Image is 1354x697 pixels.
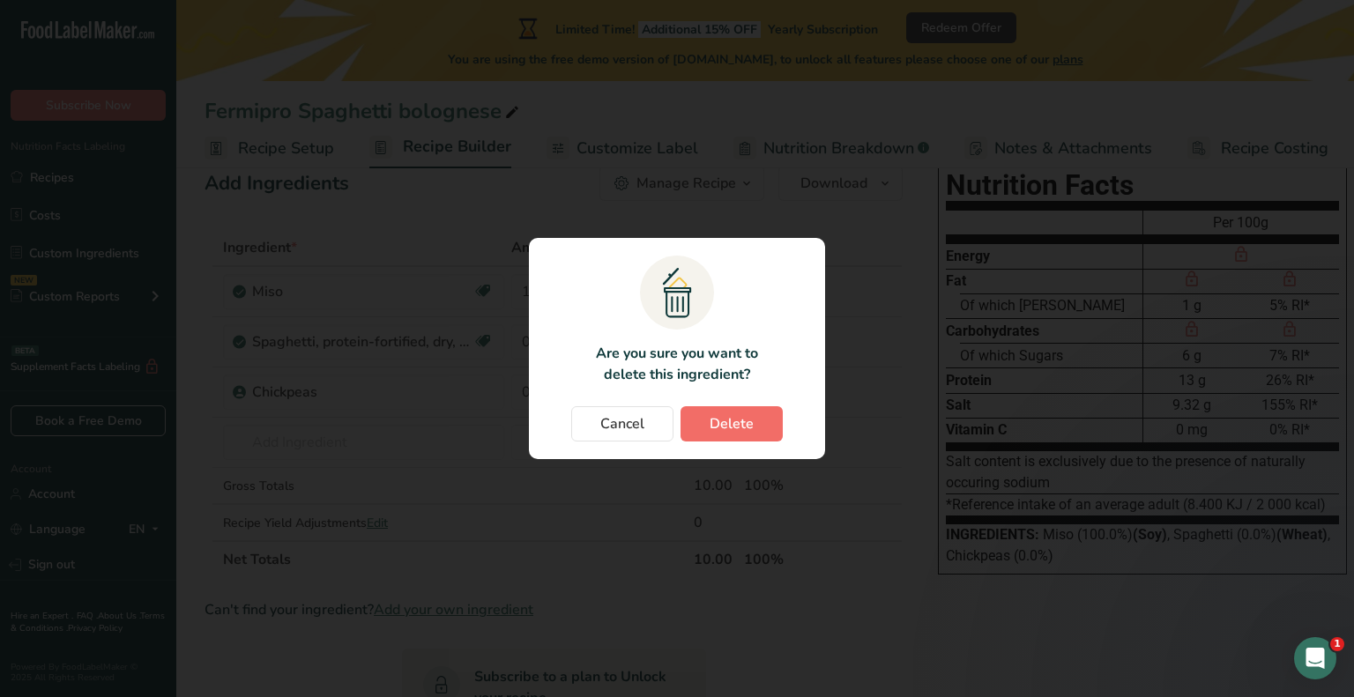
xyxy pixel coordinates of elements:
iframe: Intercom live chat [1294,637,1336,679]
span: 1 [1330,637,1344,651]
button: Delete [681,406,783,441]
span: Cancel [600,413,644,434]
p: Are you sure you want to delete this ingredient? [585,343,768,385]
button: Cancel [571,406,673,441]
span: Delete [710,413,754,434]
